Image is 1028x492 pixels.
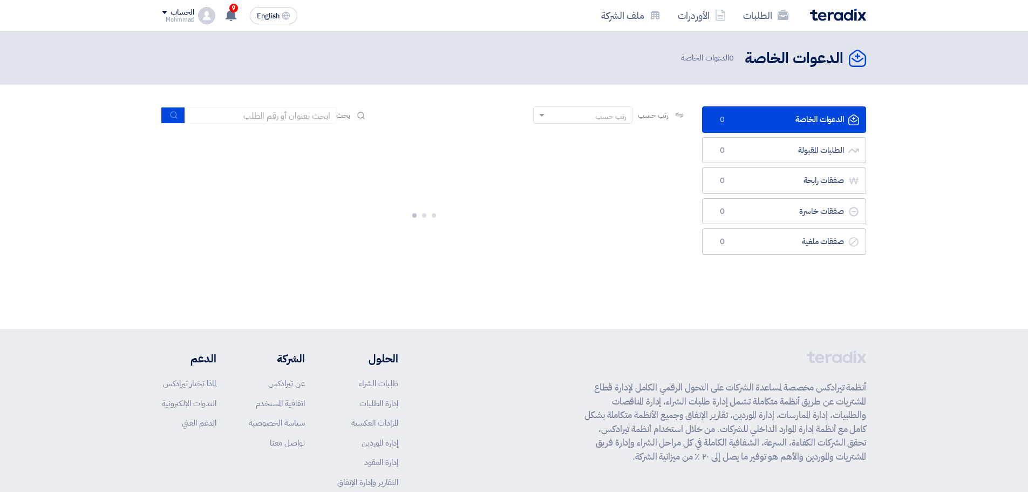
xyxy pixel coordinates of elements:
[716,176,729,186] span: 0
[249,351,305,367] li: الشركة
[716,145,729,156] span: 0
[163,378,216,389] a: لماذا تختار تيرادكس
[250,7,297,24] button: English
[716,206,729,217] span: 0
[681,52,736,64] span: الدعوات الخاصة
[745,48,843,69] h2: الدعوات الخاصة
[593,3,669,28] a: ملف الشركة
[638,110,669,121] span: رتب حسب
[171,8,194,17] div: الحساب
[702,137,866,164] a: الطلبات المقبولة0
[702,228,866,255] a: صفقات ملغية0
[162,397,216,409] a: الندوات الإلكترونية
[229,4,238,12] span: 9
[702,167,866,194] a: صفقات رابحة0
[364,456,398,468] a: إدارة العقود
[702,198,866,225] a: صفقات خاسرة0
[359,378,398,389] a: طلبات الشراء
[702,106,866,133] a: الدعوات الخاصة0
[182,417,216,429] a: الدعم الفني
[256,397,305,409] a: اتفاقية المستخدم
[584,381,866,463] p: أنظمة تيرادكس مخصصة لمساعدة الشركات على التحول الرقمي الكامل لإدارة قطاع المشتريات عن طريق أنظمة ...
[337,476,398,488] a: التقارير وإدارة الإنفاق
[257,12,280,20] span: English
[337,351,398,367] li: الحلول
[351,417,398,429] a: المزادات العكسية
[270,437,305,449] a: تواصل معنا
[669,3,734,28] a: الأوردرات
[716,114,729,125] span: 0
[268,378,305,389] a: عن تيرادكس
[162,17,194,23] div: Mohmmad
[716,237,729,247] span: 0
[162,351,216,367] li: الدعم
[810,9,866,21] img: Teradix logo
[729,52,734,64] span: 0
[362,437,398,449] a: إدارة الموردين
[595,111,627,122] div: رتب حسب
[359,397,398,409] a: إدارة الطلبات
[185,107,336,124] input: ابحث بعنوان أو رقم الطلب
[198,7,215,24] img: profile_test.png
[336,110,350,121] span: بحث
[249,417,305,429] a: سياسة الخصوصية
[734,3,797,28] a: الطلبات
